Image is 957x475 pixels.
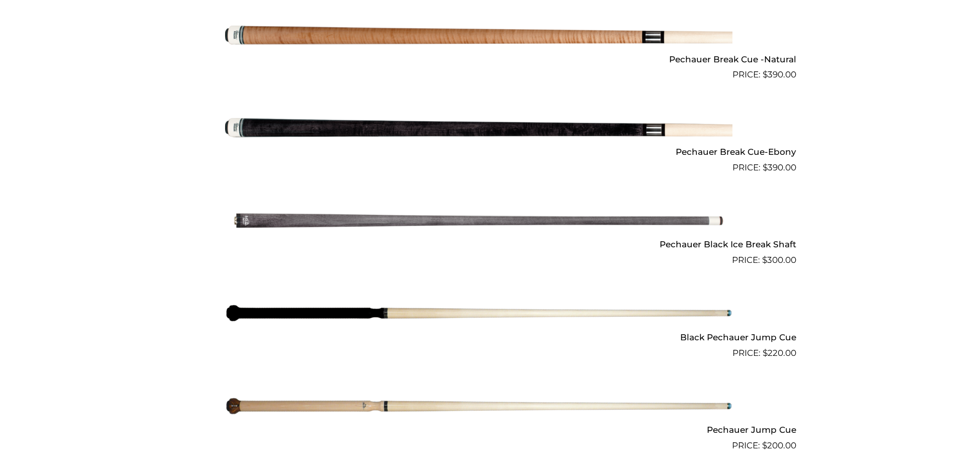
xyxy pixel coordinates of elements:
[161,271,796,359] a: Black Pechauer Jump Cue $220.00
[161,85,796,174] a: Pechauer Break Cue-Ebony $390.00
[225,271,732,355] img: Black Pechauer Jump Cue
[161,178,796,267] a: Pechauer Black Ice Break Shaft $300.00
[763,162,768,172] span: $
[763,69,768,79] span: $
[161,142,796,161] h2: Pechauer Break Cue-Ebony
[161,364,796,452] a: Pechauer Jump Cue $200.00
[763,348,796,358] bdi: 220.00
[763,162,796,172] bdi: 390.00
[762,440,796,450] bdi: 200.00
[161,235,796,254] h2: Pechauer Black Ice Break Shaft
[225,178,732,263] img: Pechauer Black Ice Break Shaft
[763,348,768,358] span: $
[762,255,767,265] span: $
[161,50,796,68] h2: Pechauer Break Cue -Natural
[762,255,796,265] bdi: 300.00
[161,421,796,439] h2: Pechauer Jump Cue
[161,328,796,346] h2: Black Pechauer Jump Cue
[225,85,732,170] img: Pechauer Break Cue-Ebony
[763,69,796,79] bdi: 390.00
[225,364,732,448] img: Pechauer Jump Cue
[762,440,767,450] span: $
